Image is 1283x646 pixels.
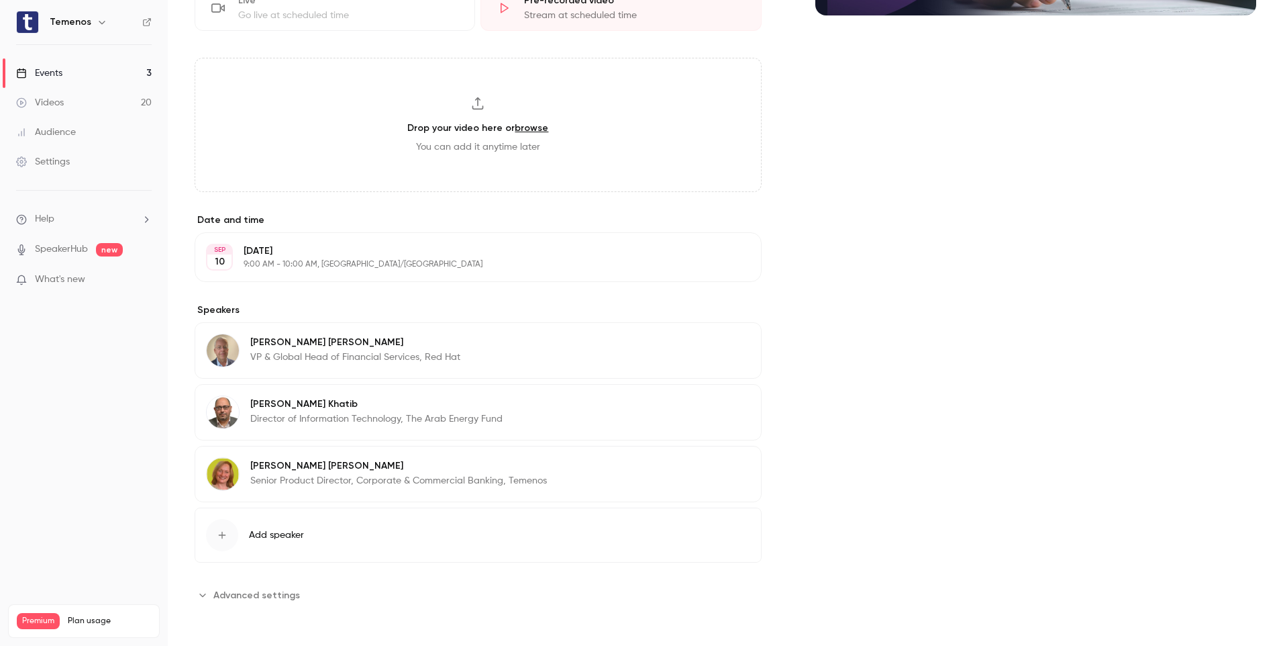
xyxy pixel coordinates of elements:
div: Mohammad Khatib[PERSON_NAME] KhatibDirector of Information Technology, The Arab Energy Fund [195,384,762,441]
p: [PERSON_NAME] [PERSON_NAME] [250,336,460,349]
label: Speakers [195,304,762,317]
p: Senior Product Director, Corporate & Commercial Banking, Temenos [250,474,547,488]
span: Premium [17,613,60,629]
button: Advanced settings [195,584,308,606]
h3: Drop your video here or [407,121,548,135]
iframe: Noticeable Trigger [136,274,152,286]
p: [PERSON_NAME] [PERSON_NAME] [250,459,547,473]
span: You can add it anytime later [416,140,540,154]
p: Director of Information Technology, The Arab Energy Fund [250,412,503,426]
a: browse [515,122,548,134]
h6: Temenos [50,15,91,29]
button: Add speaker [195,508,762,563]
div: Events [16,66,62,80]
div: Go live at scheduled time [238,9,458,22]
img: Temenos [17,11,38,33]
li: help-dropdown-opener [16,212,152,226]
span: Help [35,212,54,226]
div: Stream at scheduled time [524,9,744,22]
img: Maurya Murphy [207,458,239,490]
span: What's new [35,273,85,287]
div: Maurya Murphy[PERSON_NAME] [PERSON_NAME]Senior Product Director, Corporate & Commercial Banking, ... [195,446,762,502]
span: Plan usage [68,616,151,627]
span: Add speaker [249,528,304,542]
div: Videos [16,96,64,109]
p: 9:00 AM - 10:00 AM, [GEOGRAPHIC_DATA]/[GEOGRAPHIC_DATA] [244,259,690,270]
a: SpeakerHub [35,242,88,257]
p: 10 [215,255,225,269]
span: new [96,243,123,257]
div: Settings [16,155,70,169]
p: [PERSON_NAME] Khatib [250,398,503,411]
p: VP & Global Head of Financial Services, Red Hat [250,351,460,364]
span: Advanced settings [213,588,300,602]
div: Richard Harmon[PERSON_NAME] [PERSON_NAME]VP & Global Head of Financial Services, Red Hat [195,322,762,379]
img: Mohammad Khatib [207,396,239,428]
p: [DATE] [244,244,690,258]
label: Date and time [195,214,762,227]
div: Audience [16,126,76,139]
section: Advanced settings [195,584,762,606]
img: Richard Harmon [207,334,239,367]
div: SEP [207,245,232,255]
